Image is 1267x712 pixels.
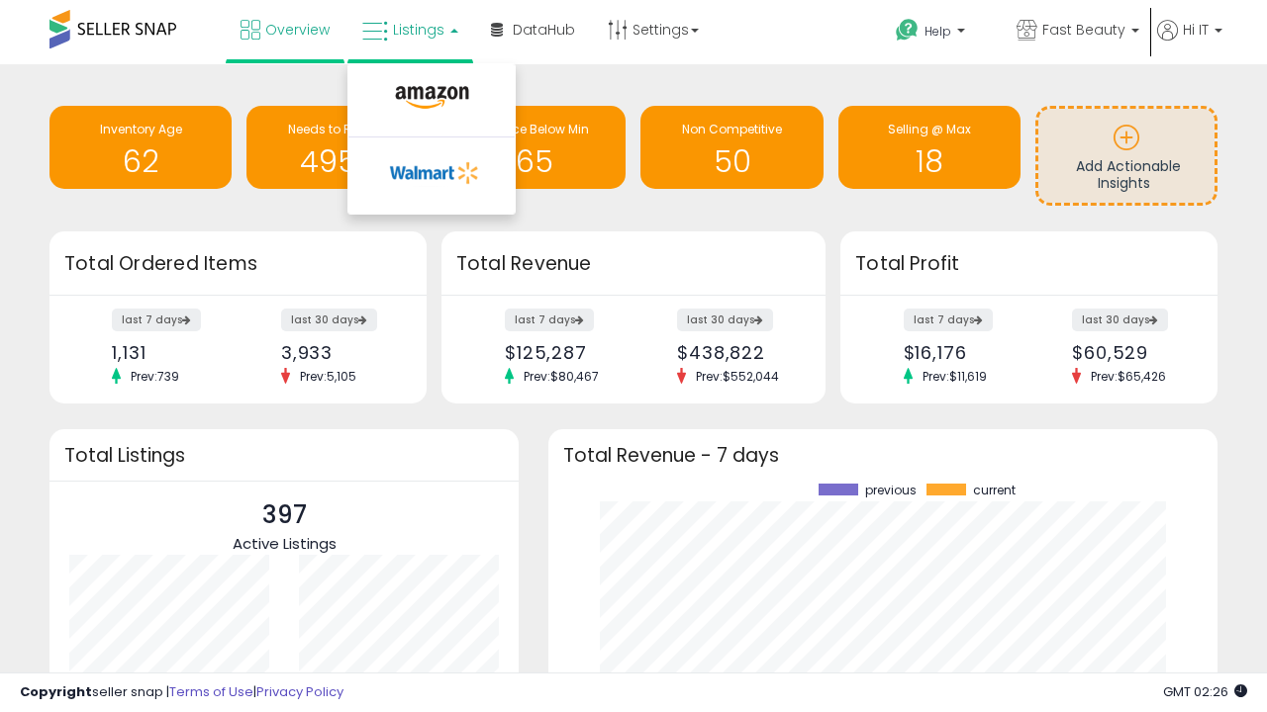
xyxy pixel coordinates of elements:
label: last 30 days [281,309,377,331]
div: $60,529 [1072,342,1183,363]
h1: 65 [453,145,616,178]
span: Non Competitive [682,121,782,137]
h3: Total Revenue - 7 days [563,448,1203,463]
span: BB Price Below Min [480,121,589,137]
a: Needs to Reprice 4956 [246,106,429,189]
span: Prev: 739 [121,368,189,385]
h1: 50 [650,145,813,178]
span: current [973,484,1016,497]
h1: 18 [848,145,1011,178]
h3: Total Listings [64,448,504,463]
span: DataHub [513,20,575,40]
a: Terms of Use [169,682,253,701]
span: Needs to Reprice [288,121,388,137]
div: $438,822 [677,342,791,363]
h3: Total Ordered Items [64,250,412,278]
p: 397 [233,496,337,534]
h3: Total Profit [855,250,1203,278]
div: 1,131 [112,342,223,363]
a: Hi IT [1157,20,1222,64]
span: Hi IT [1183,20,1209,40]
a: Add Actionable Insights [1038,109,1215,203]
span: Help [925,23,951,40]
a: Selling @ Max 18 [838,106,1021,189]
strong: Copyright [20,682,92,701]
a: Help [880,3,999,64]
i: Get Help [895,18,920,43]
span: Fast Beauty [1042,20,1125,40]
a: Non Competitive 50 [640,106,823,189]
span: Prev: 5,105 [290,368,366,385]
span: previous [865,484,917,497]
a: BB Price Below Min 65 [443,106,626,189]
span: Prev: $65,426 [1081,368,1176,385]
a: Privacy Policy [256,682,343,701]
div: $16,176 [904,342,1015,363]
a: Inventory Age 62 [49,106,232,189]
span: Inventory Age [100,121,182,137]
h3: Total Revenue [456,250,811,278]
span: Listings [393,20,444,40]
label: last 7 days [112,309,201,331]
div: seller snap | | [20,683,343,702]
div: $125,287 [505,342,619,363]
span: Overview [265,20,330,40]
label: last 30 days [1072,309,1168,331]
span: Add Actionable Insights [1076,156,1181,194]
label: last 7 days [505,309,594,331]
label: last 30 days [677,309,773,331]
label: last 7 days [904,309,993,331]
span: Prev: $11,619 [913,368,997,385]
span: Prev: $552,044 [686,368,789,385]
span: Prev: $80,467 [514,368,609,385]
h1: 62 [59,145,222,178]
span: Active Listings [233,533,337,554]
div: 3,933 [281,342,392,363]
span: 2025-10-13 02:26 GMT [1163,682,1247,701]
h1: 4956 [256,145,419,178]
span: Selling @ Max [888,121,971,137]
